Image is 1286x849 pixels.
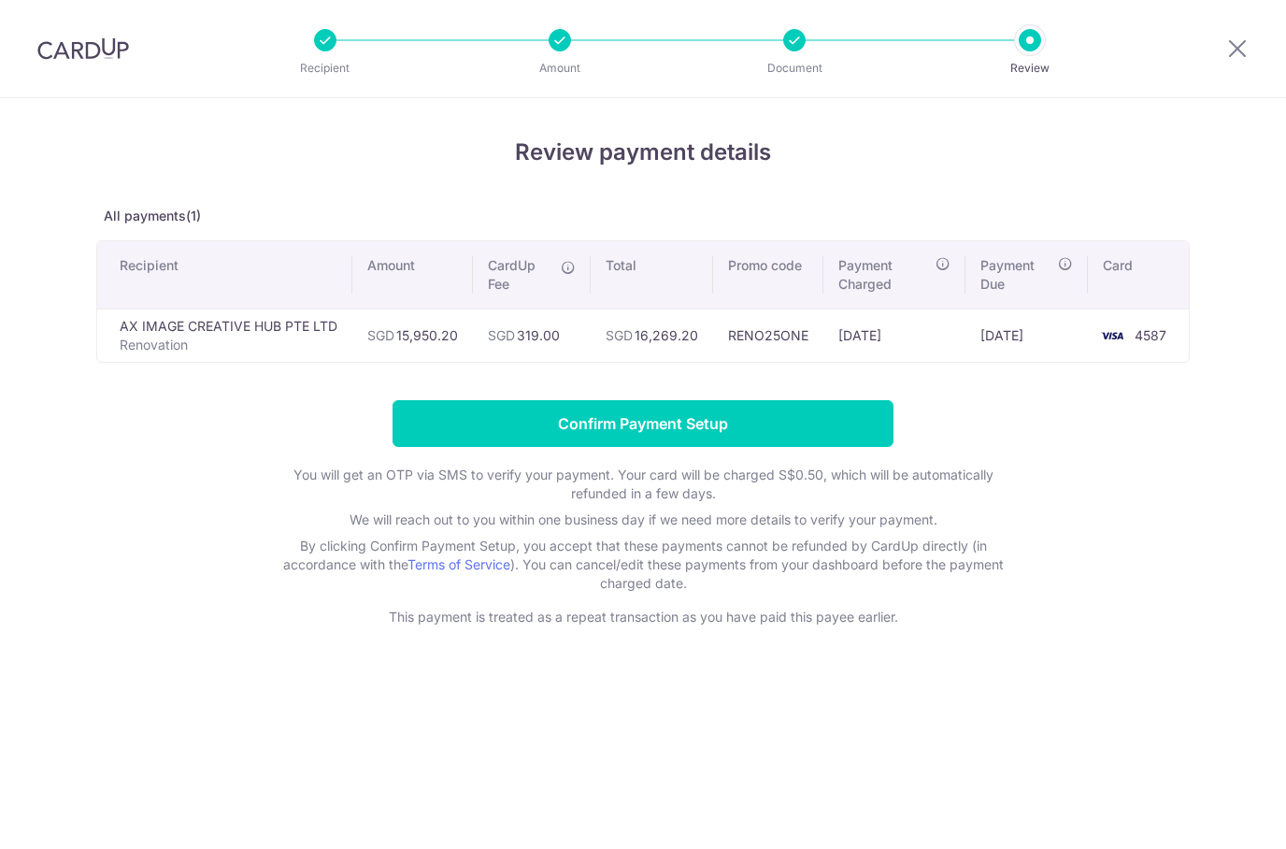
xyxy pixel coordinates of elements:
[473,309,591,362] td: 319.00
[1135,327,1166,343] span: 4587
[97,309,352,362] td: AX IMAGE CREATIVE HUB PTE LTD
[591,241,713,309] th: Total
[1088,241,1189,309] th: Card
[256,59,394,78] p: Recipient
[488,327,515,343] span: SGD
[407,556,510,572] a: Terms of Service
[980,256,1052,294] span: Payment Due
[352,309,473,362] td: 15,950.20
[713,309,823,362] td: RENO25ONE
[488,256,551,294] span: CardUp Fee
[838,256,929,294] span: Payment Charged
[269,511,1017,529] p: We will reach out to you within one business day if we need more details to verify your payment.
[961,59,1099,78] p: Review
[96,207,1190,225] p: All payments(1)
[96,136,1190,169] h4: Review payment details
[97,241,352,309] th: Recipient
[591,309,713,362] td: 16,269.20
[393,400,893,447] input: Confirm Payment Setup
[606,327,633,343] span: SGD
[965,309,1088,362] td: [DATE]
[269,608,1017,626] p: This payment is treated as a repeat transaction as you have paid this payee earlier.
[367,327,394,343] span: SGD
[823,309,964,362] td: [DATE]
[37,37,129,60] img: CardUp
[352,241,473,309] th: Amount
[1093,324,1131,347] img: <span class="translation_missing" title="translation missing: en.account_steps.new_confirm_form.b...
[725,59,864,78] p: Document
[269,466,1017,503] p: You will get an OTP via SMS to verify your payment. Your card will be charged S$0.50, which will ...
[269,537,1017,593] p: By clicking Confirm Payment Setup, you accept that these payments cannot be refunded by CardUp di...
[713,241,823,309] th: Promo code
[120,336,337,354] p: Renovation
[491,59,629,78] p: Amount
